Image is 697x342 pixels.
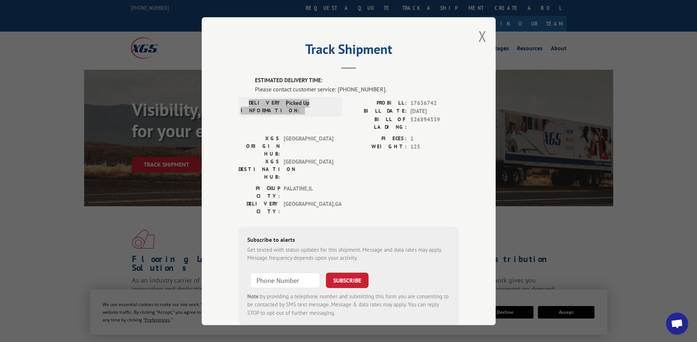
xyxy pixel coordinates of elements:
[247,292,450,317] div: by providing a telephone number and submitting this form you are consenting to be contacted by SM...
[349,134,407,143] label: PIECES:
[238,134,280,157] label: XGS ORIGIN HUB:
[410,143,459,151] span: 125
[255,84,459,93] div: Please contact customer service: [PHONE_NUMBER].
[241,99,282,114] label: DELIVERY INFORMATION:
[410,134,459,143] span: 1
[410,99,459,107] span: 17636742
[666,313,688,335] div: Open chat
[247,235,450,245] div: Subscribe to alerts
[238,200,280,215] label: DELIVERY CITY:
[284,157,333,181] span: [GEOGRAPHIC_DATA]
[349,143,407,151] label: WEIGHT:
[247,292,260,299] strong: Note:
[238,184,280,200] label: PICKUP CITY:
[326,272,369,288] button: SUBSCRIBE
[286,99,335,114] span: Picked Up
[410,115,459,131] span: 526894339
[349,115,407,131] label: BILL OF LADING:
[238,44,459,58] h2: Track Shipment
[255,76,459,85] label: ESTIMATED DELIVERY TIME:
[349,99,407,107] label: PROBILL:
[410,107,459,116] span: [DATE]
[349,107,407,116] label: BILL DATE:
[284,134,333,157] span: [GEOGRAPHIC_DATA]
[247,245,450,262] div: Get texted with status updates for this shipment. Message and data rates may apply. Message frequ...
[250,272,320,288] input: Phone Number
[238,157,280,181] label: XGS DESTINATION HUB:
[478,26,486,46] button: Close modal
[284,184,333,200] span: PALATINE , IL
[284,200,333,215] span: [GEOGRAPHIC_DATA] , GA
